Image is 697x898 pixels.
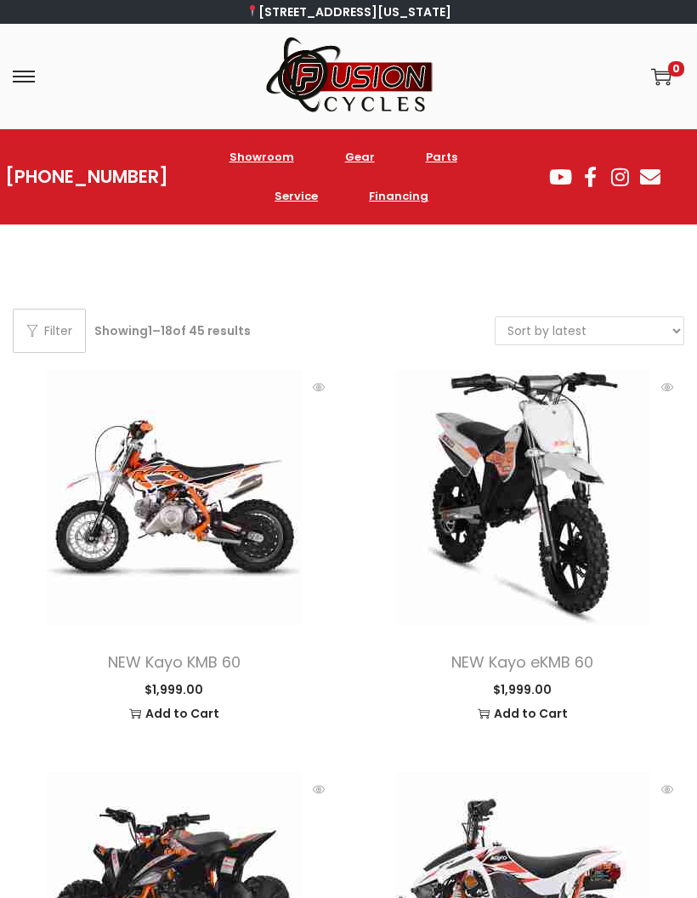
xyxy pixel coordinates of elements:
[451,651,593,673] a: NEW Kayo eKMB 60
[496,317,683,344] select: Shop order
[144,681,203,698] span: 1,999.00
[493,681,501,698] span: $
[108,651,241,673] a: NEW Kayo KMB 60
[148,322,152,339] span: 1
[25,702,323,725] a: Add to Cart
[258,177,335,216] a: Service
[94,319,251,343] p: Showing – of 45 results
[174,138,521,216] nav: Menu
[246,5,258,17] img: 📍
[13,309,86,353] button: Filter
[246,3,452,20] a: [STREET_ADDRESS][US_STATE]
[493,681,552,698] span: 1,999.00
[302,772,336,806] span: Quick View
[409,138,474,177] a: Parts
[263,37,433,116] img: Woostify mobile logo
[144,681,152,698] span: $
[352,177,445,216] a: Financing
[650,772,684,806] span: Quick View
[650,370,684,404] span: Quick View
[328,138,392,177] a: Gear
[651,66,671,87] a: 0
[5,165,168,189] a: [PHONE_NUMBER]
[302,370,336,404] span: Quick View
[212,138,311,177] a: Showroom
[161,322,173,339] span: 18
[374,702,671,725] a: Add to Cart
